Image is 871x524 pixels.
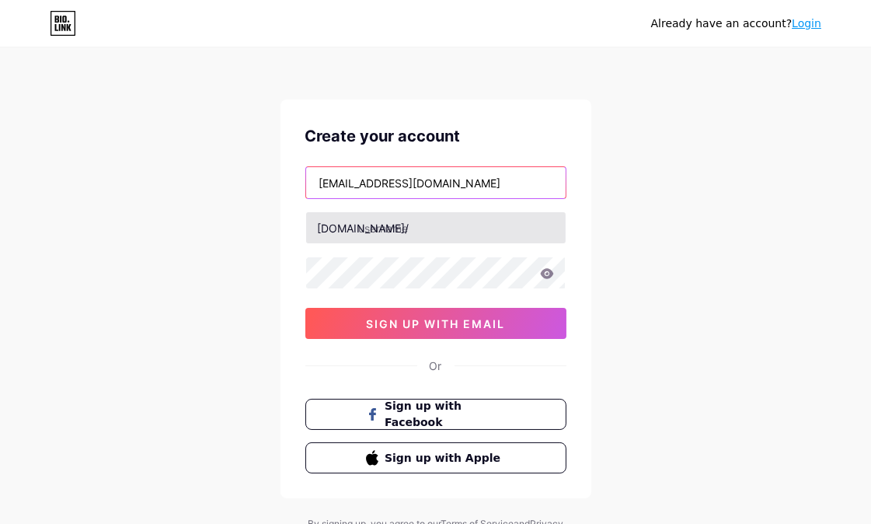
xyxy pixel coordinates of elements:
[792,17,821,30] a: Login
[430,358,442,374] div: Or
[318,220,409,236] div: [DOMAIN_NAME]/
[305,442,566,473] button: Sign up with Apple
[385,450,505,466] span: Sign up with Apple
[651,16,821,32] div: Already have an account?
[306,167,566,198] input: Email
[366,317,505,330] span: sign up with email
[306,212,566,243] input: username
[305,399,566,430] button: Sign up with Facebook
[305,124,566,148] div: Create your account
[385,398,505,431] span: Sign up with Facebook
[305,308,566,339] button: sign up with email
